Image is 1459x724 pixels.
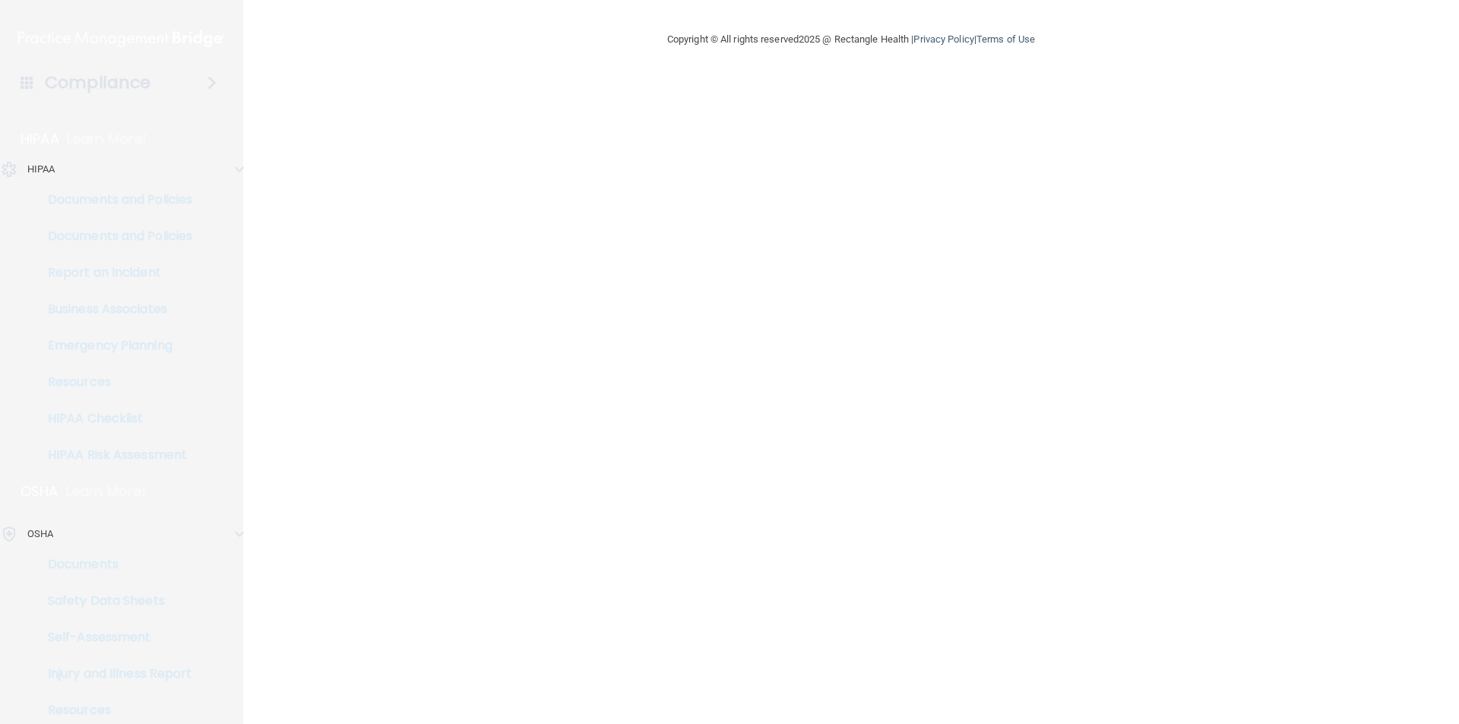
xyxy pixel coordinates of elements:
[10,557,217,572] p: Documents
[27,525,53,543] p: OSHA
[21,130,59,148] p: HIPAA
[913,33,973,45] a: Privacy Policy
[10,447,217,463] p: HIPAA Risk Assessment
[27,160,55,179] p: HIPAA
[21,482,59,501] p: OSHA
[10,703,217,718] p: Resources
[18,24,225,54] img: PMB logo
[67,130,147,148] p: Learn More!
[45,72,150,93] h4: Compliance
[10,375,217,390] p: Resources
[10,229,217,244] p: Documents and Policies
[10,630,217,645] p: Self-Assessment
[574,15,1128,64] div: Copyright © All rights reserved 2025 @ Rectangle Health | |
[10,338,217,353] p: Emergency Planning
[10,265,217,280] p: Report an Incident
[66,482,147,501] p: Learn More!
[10,593,217,609] p: Safety Data Sheets
[10,666,217,681] p: Injury and Illness Report
[10,192,217,207] p: Documents and Policies
[10,411,217,426] p: HIPAA Checklist
[976,33,1035,45] a: Terms of Use
[10,302,217,317] p: Business Associates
